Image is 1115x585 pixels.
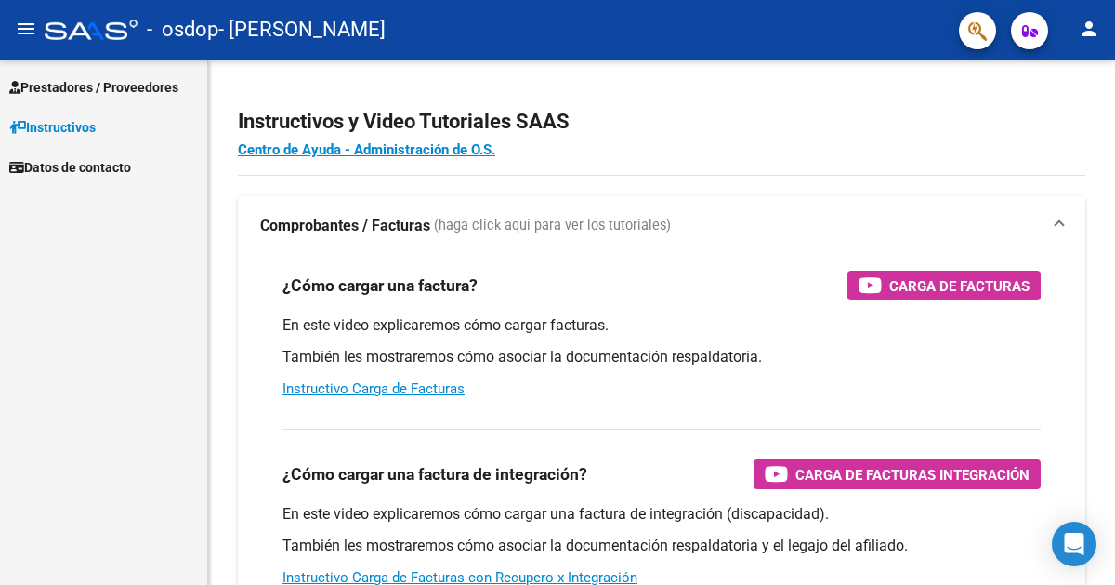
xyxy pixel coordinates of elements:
div: Open Intercom Messenger [1052,522,1096,566]
h3: ¿Cómo cargar una factura de integración? [282,461,587,487]
mat-expansion-panel-header: Comprobantes / Facturas (haga click aquí para ver los tutoriales) [238,196,1085,256]
mat-icon: person [1078,18,1100,40]
span: Prestadores / Proveedores [9,77,178,98]
a: Centro de Ayuda - Administración de O.S. [238,141,495,158]
mat-icon: menu [15,18,37,40]
span: - [PERSON_NAME] [218,9,386,50]
h2: Instructivos y Video Tutoriales SAAS [238,104,1085,140]
span: Carga de Facturas [889,274,1030,298]
span: Datos de contacto [9,157,131,178]
h3: ¿Cómo cargar una factura? [282,273,478,299]
a: Instructivo Carga de Facturas [282,380,465,397]
p: En este video explicaremos cómo cargar una factura de integración (discapacidad). [282,504,1041,525]
button: Carga de Facturas Integración [754,459,1041,489]
p: También les mostraremos cómo asociar la documentación respaldatoria y el legajo del afiliado. [282,536,1041,556]
span: Instructivos [9,117,96,138]
p: También les mostraremos cómo asociar la documentación respaldatoria. [282,347,1041,367]
span: Carga de Facturas Integración [795,463,1030,486]
span: - osdop [147,9,218,50]
span: (haga click aquí para ver los tutoriales) [434,216,671,236]
p: En este video explicaremos cómo cargar facturas. [282,315,1041,336]
button: Carga de Facturas [847,271,1041,300]
strong: Comprobantes / Facturas [260,216,430,236]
